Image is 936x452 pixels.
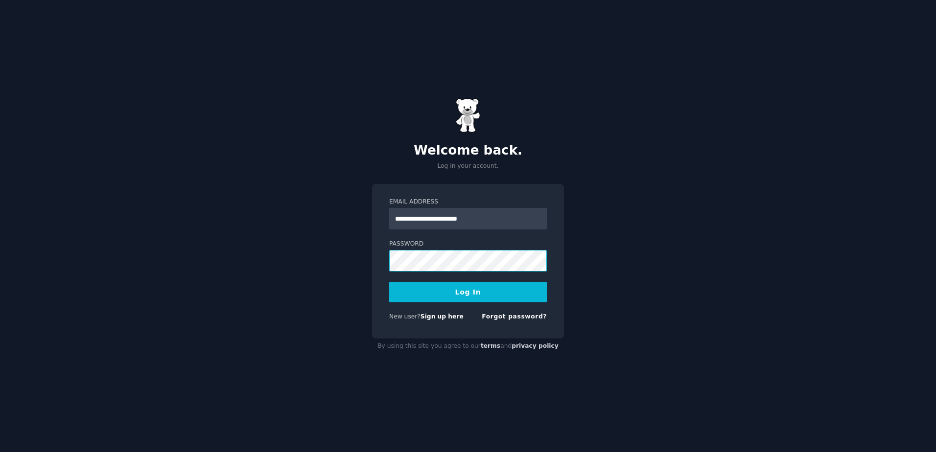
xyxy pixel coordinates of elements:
a: Forgot password? [482,313,547,320]
label: Email Address [389,198,547,206]
h2: Welcome back. [372,143,564,158]
p: Log in your account. [372,162,564,171]
span: New user? [389,313,421,320]
div: By using this site you agree to our and [372,339,564,354]
a: terms [481,342,500,349]
label: Password [389,240,547,249]
a: Sign up here [421,313,464,320]
button: Log In [389,282,547,302]
img: Gummy Bear [456,98,480,133]
a: privacy policy [512,342,559,349]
